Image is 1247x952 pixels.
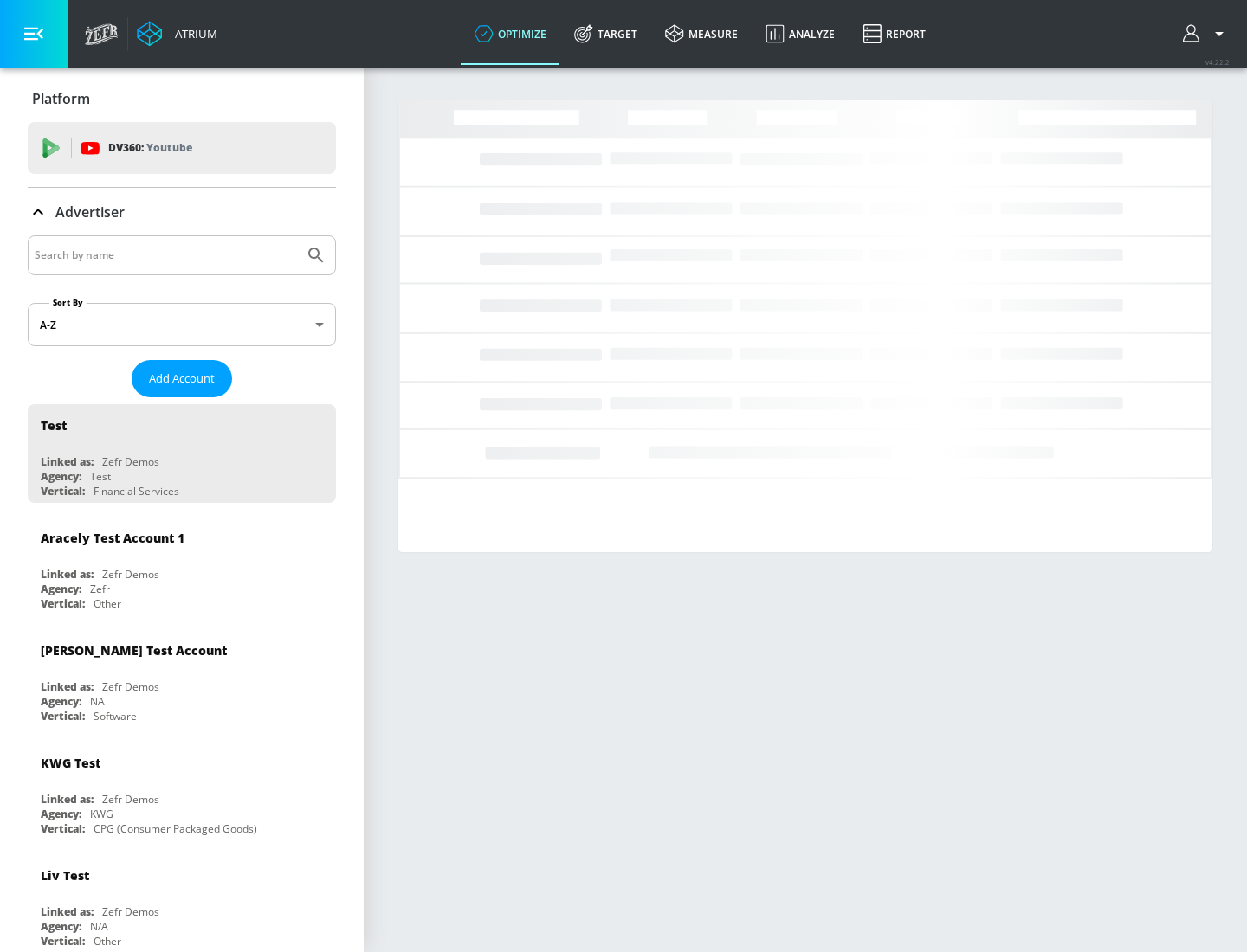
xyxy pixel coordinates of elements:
[752,3,849,65] a: Analyze
[28,517,336,615] div: Aracely Test Account 1Linked as:Zefr DemosAgency:ZefrVertical:Other
[28,629,336,728] div: [PERSON_NAME] Test AccountLinked as:Zefr DemosAgency:NAVertical:Software
[102,904,159,919] div: Zefr Demos
[41,454,94,469] div: Linked as:
[55,203,125,222] p: Advertiser
[41,567,94,582] div: Linked as:
[28,404,336,503] div: TestLinked as:Zefr DemosAgency:TestVertical:Financial Services
[102,679,159,694] div: Zefr Demos
[137,21,217,47] a: Atrium
[49,297,87,308] label: Sort By
[94,821,257,836] div: CPG (Consumer Packaged Goods)
[28,742,336,840] div: KWG TestLinked as:Zefr DemosAgency:KWGVertical:CPG (Consumer Packaged Goods)
[560,3,651,65] a: Target
[94,934,121,949] div: Other
[41,709,85,724] div: Vertical:
[41,582,81,596] div: Agency:
[28,188,336,236] div: Advertiser
[168,26,217,42] div: Atrium
[41,417,67,434] div: Test
[94,596,121,611] div: Other
[651,3,752,65] a: measure
[102,454,159,469] div: Zefr Demos
[41,867,89,884] div: Liv Test
[1205,57,1230,67] span: v 4.22.2
[132,360,232,397] button: Add Account
[41,904,94,919] div: Linked as:
[461,3,560,65] a: optimize
[90,694,105,709] div: NA
[41,934,85,949] div: Vertical:
[35,244,297,267] input: Search by name
[41,807,81,821] div: Agency:
[108,138,192,158] p: DV360:
[41,484,85,499] div: Vertical:
[94,709,137,724] div: Software
[28,74,336,123] div: Platform
[41,596,85,611] div: Vertical:
[41,694,81,709] div: Agency:
[28,122,336,174] div: DV360: Youtube
[41,821,85,836] div: Vertical:
[90,582,110,596] div: Zefr
[102,567,159,582] div: Zefr Demos
[94,484,179,499] div: Financial Services
[28,303,336,346] div: A-Z
[90,807,113,821] div: KWG
[90,469,111,484] div: Test
[41,469,81,484] div: Agency:
[146,138,192,157] p: Youtube
[149,369,215,389] span: Add Account
[41,755,100,771] div: KWG Test
[41,919,81,934] div: Agency:
[41,530,184,546] div: Aracely Test Account 1
[41,642,227,659] div: [PERSON_NAME] Test Account
[90,919,108,934] div: N/A
[849,3,940,65] a: Report
[32,89,90,108] p: Platform
[41,679,94,694] div: Linked as:
[41,792,94,807] div: Linked as:
[102,792,159,807] div: Zefr Demos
